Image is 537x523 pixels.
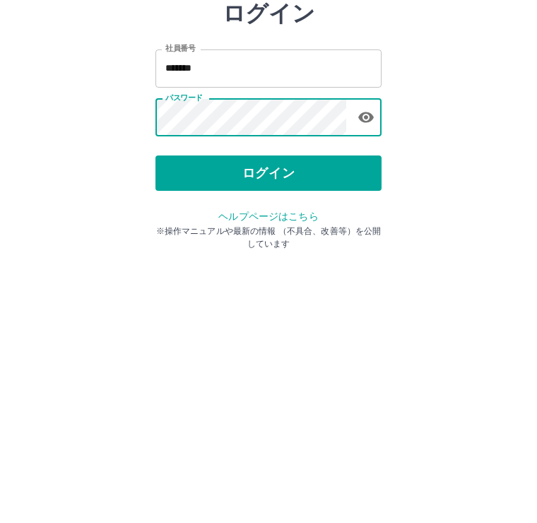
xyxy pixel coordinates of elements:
[223,89,315,116] h2: ログイン
[165,132,195,143] label: 社員番号
[218,300,318,311] a: ヘルプページはこちら
[155,245,382,280] button: ログイン
[155,314,382,339] p: ※操作マニュアルや最新の情報 （不具合、改善等）を公開しています
[165,182,203,192] label: パスワード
